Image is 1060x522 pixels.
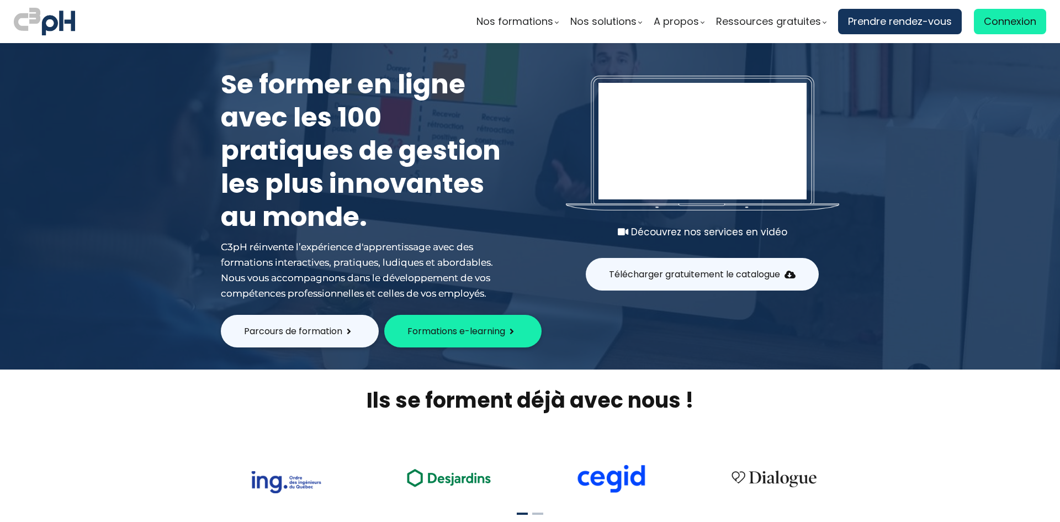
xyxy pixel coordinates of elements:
[251,471,321,493] img: 73f878ca33ad2a469052bbe3fa4fd140.png
[476,13,553,30] span: Nos formations
[974,9,1046,34] a: Connexion
[221,239,508,301] div: C3pH réinvente l’expérience d'apprentissage avec des formations interactives, pratiques, ludiques...
[984,13,1036,30] span: Connexion
[207,386,853,414] h2: Ils se forment déjà avec nous !
[14,6,75,38] img: logo C3PH
[244,324,342,338] span: Parcours de formation
[221,315,379,347] button: Parcours de formation
[838,9,962,34] a: Prendre rendez-vous
[384,315,542,347] button: Formations e-learning
[716,13,821,30] span: Ressources gratuites
[609,267,780,281] span: Télécharger gratuitement le catalogue
[654,13,699,30] span: A propos
[570,13,637,30] span: Nos solutions
[399,462,499,493] img: ea49a208ccc4d6e7deb170dc1c457f3b.png
[586,258,819,291] button: Télécharger gratuitement le catalogue
[848,13,952,30] span: Prendre rendez-vous
[566,224,839,240] div: Découvrez nos services en vidéo
[724,463,824,493] img: 4cbfeea6ce3138713587aabb8dcf64fe.png
[576,465,646,493] img: cdf238afa6e766054af0b3fe9d0794df.png
[221,68,508,234] h1: Se former en ligne avec les 100 pratiques de gestion les plus innovantes au monde.
[407,324,505,338] span: Formations e-learning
